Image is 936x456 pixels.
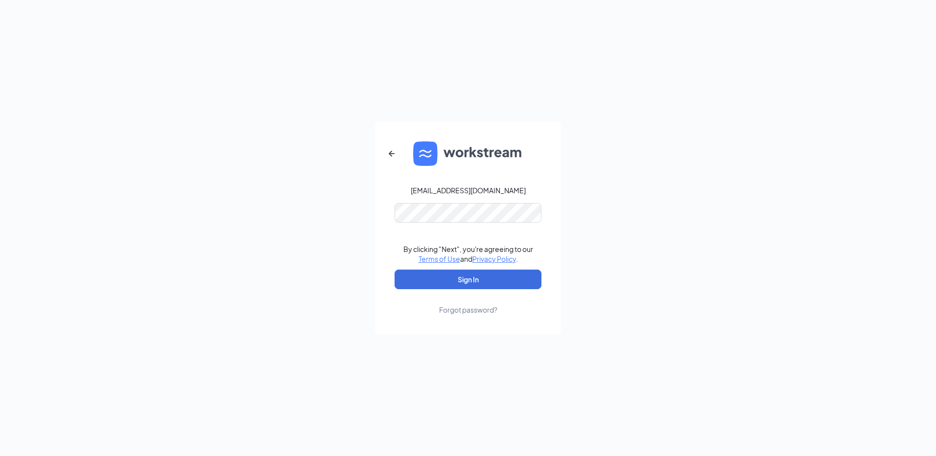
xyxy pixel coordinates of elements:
[439,305,497,315] div: Forgot password?
[380,142,403,165] button: ArrowLeftNew
[413,141,523,166] img: WS logo and Workstream text
[472,254,516,263] a: Privacy Policy
[439,289,497,315] a: Forgot password?
[419,254,460,263] a: Terms of Use
[411,185,526,195] div: [EMAIL_ADDRESS][DOMAIN_NAME]
[386,148,398,160] svg: ArrowLeftNew
[403,244,533,264] div: By clicking "Next", you're agreeing to our and .
[395,270,541,289] button: Sign In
